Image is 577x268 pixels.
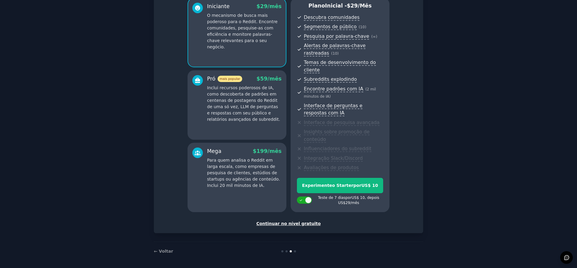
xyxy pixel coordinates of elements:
[347,3,350,9] font: $
[304,165,359,170] font: Avaliações de produtos
[257,3,260,9] font: $
[220,77,240,81] font: mais popular
[267,3,282,9] font: /mês
[154,249,173,254] a: ← Voltar
[318,196,346,200] font: Teste de 7 dias
[304,120,380,125] font: Interface de pesquisa avançada
[333,51,337,56] font: 10
[207,76,215,82] font: Pró
[267,76,282,82] font: /mês
[350,201,359,205] font: /mês
[353,183,362,188] font: por
[365,87,367,91] font: (
[329,94,331,99] font: )
[304,87,376,99] font: 2 mil minutos de IA
[337,51,339,56] font: )
[253,148,256,154] font: $
[325,3,347,9] font: Inicial -
[332,183,353,188] font: o Starter
[304,129,370,142] font: Insights sobre promoção de conteúdo
[207,148,221,154] font: Mega
[304,76,357,82] font: Subreddits explodindo
[358,3,372,9] font: /mês
[304,146,371,151] font: Influenciadores do subreddit
[345,201,350,205] font: 29
[304,103,362,116] font: Interface de perguntas e respostas com IA
[304,33,369,39] font: Pesquisa por palavra-chave
[376,35,377,39] font: )
[304,86,363,92] font: Encontre padrões com IA
[304,155,363,161] font: Integração Slack/Discord
[360,25,365,29] font: 10
[207,158,280,188] font: Para quem analisa o Reddit em larga escala, como empresas de pesquisa de clientes, estúdios de st...
[302,183,332,188] font: Experimente
[308,3,325,9] font: Plano
[207,85,280,122] font: Inclui recursos poderosos de IA, como descoberta de padrões em centenas de postagens do Reddit de...
[304,59,376,73] font: Temas de desenvolvimento do cliente
[304,14,359,20] font: Descubra comunidades
[346,196,352,200] font: por
[365,25,366,29] font: )
[331,51,333,56] font: (
[260,3,267,9] font: 29
[257,148,268,154] font: 199
[207,3,230,9] font: Iniciante
[350,3,358,9] font: 29
[260,76,267,82] font: 59
[256,221,321,226] font: Continuar no nível gratuito
[359,25,360,29] font: (
[207,13,278,49] font: O mecanismo de busca mais poderoso para o Reddit. Encontre comunidades, pesquise-as com eficiênci...
[361,183,378,188] font: US$ 10
[297,178,383,193] button: Experimenteo StarterporUS$ 10
[373,35,376,39] font: ∞
[257,76,260,82] font: $
[371,35,373,39] font: (
[304,24,356,29] font: Segmentos de público
[352,196,365,200] font: US$ 10
[304,43,365,56] font: Alertas de palavras-chave rastreadas
[267,148,282,154] font: /mês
